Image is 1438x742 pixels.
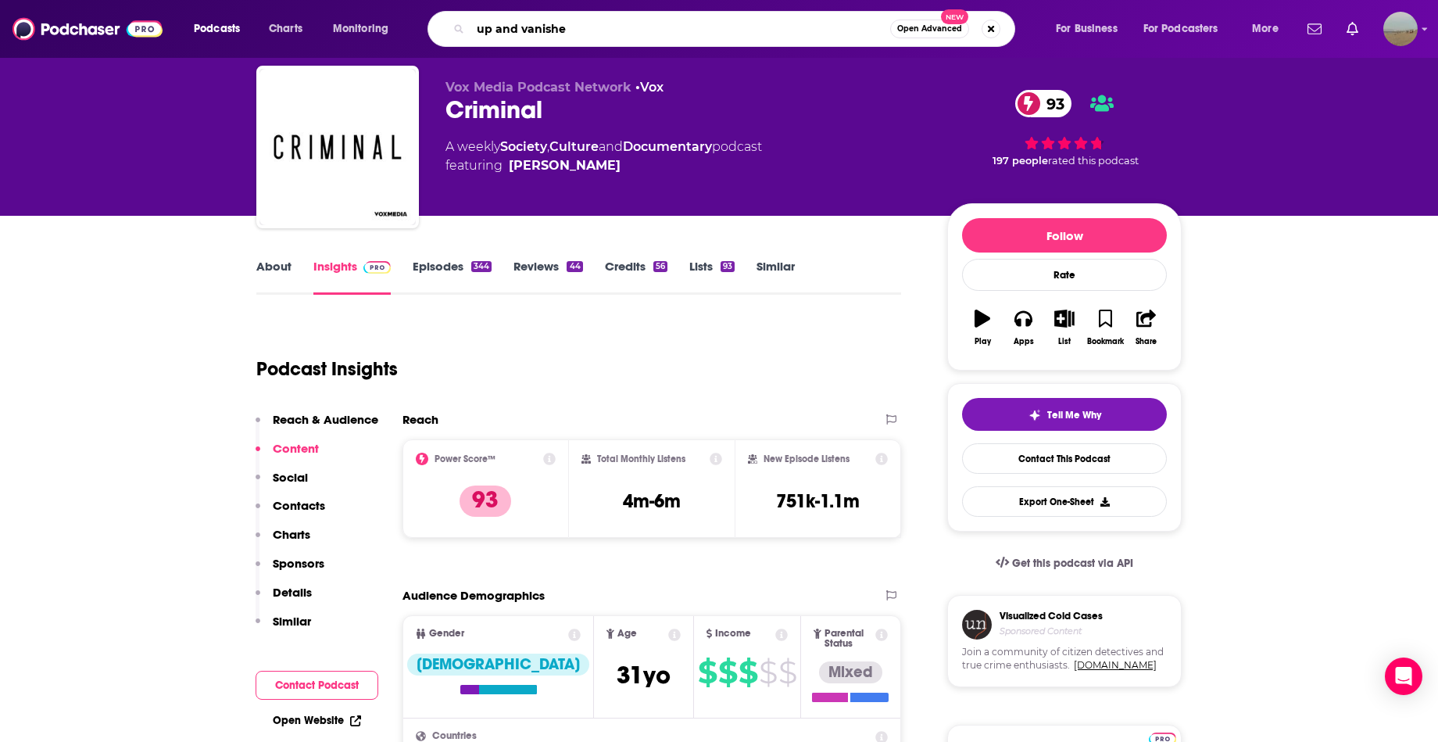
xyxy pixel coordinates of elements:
[435,453,495,464] h2: Power Score™
[825,629,873,649] span: Parental Status
[471,261,492,272] div: 344
[549,139,599,154] a: Culture
[698,660,717,685] span: $
[653,261,667,272] div: 56
[256,498,325,527] button: Contacts
[313,259,391,295] a: InsightsPodchaser Pro
[718,660,737,685] span: $
[1340,16,1365,42] a: Show notifications dropdown
[1133,16,1241,41] button: open menu
[413,259,492,295] a: Episodes344
[256,614,311,643] button: Similar
[983,544,1146,582] a: Get this podcast via API
[1048,155,1139,167] span: rated this podcast
[1003,299,1043,356] button: Apps
[256,357,398,381] h1: Podcast Insights
[635,80,664,95] span: •
[13,14,163,44] img: Podchaser - Follow, Share and Rate Podcasts
[1000,626,1103,636] h4: Sponsored Content
[897,25,962,33] span: Open Advanced
[460,486,511,517] p: 93
[1074,659,1157,671] a: [DOMAIN_NAME]
[445,138,762,175] div: A weekly podcast
[1087,337,1124,346] div: Bookmark
[1015,90,1072,117] a: 93
[1085,299,1125,356] button: Bookmark
[757,259,795,295] a: Similar
[962,218,1167,253] button: Follow
[993,155,1048,167] span: 197 people
[1383,12,1418,46] span: Logged in as shenderson
[962,646,1167,672] span: Join a community of citizen detectives and true crime enthusiasts.
[962,486,1167,517] button: Export One-Sheet
[1012,557,1133,570] span: Get this podcast via API
[947,595,1182,725] a: Visualized Cold CasesSponsored ContentJoin a community of citizen detectives and true crime enthu...
[1045,16,1137,41] button: open menu
[273,441,319,456] p: Content
[402,412,438,427] h2: Reach
[256,441,319,470] button: Content
[470,16,890,41] input: Search podcasts, credits, & more...
[256,412,378,441] button: Reach & Audience
[256,585,312,614] button: Details
[947,80,1182,177] div: 93 197 peoplerated this podcast
[1385,658,1422,695] div: Open Intercom Messenger
[402,588,545,603] h2: Audience Demographics
[183,16,260,41] button: open menu
[273,585,312,600] p: Details
[256,259,292,295] a: About
[1383,12,1418,46] button: Show profile menu
[1301,16,1328,42] a: Show notifications dropdown
[1136,337,1157,346] div: Share
[1241,16,1298,41] button: open menu
[597,453,685,464] h2: Total Monthly Listens
[256,527,310,556] button: Charts
[407,654,589,676] div: [DEMOGRAPHIC_DATA]
[975,337,991,346] div: Play
[429,629,464,639] span: Gender
[778,660,796,685] span: $
[1383,12,1418,46] img: User Profile
[1000,610,1103,622] h3: Visualized Cold Cases
[273,498,325,513] p: Contacts
[256,470,308,499] button: Social
[623,139,712,154] a: Documentary
[194,18,240,40] span: Podcasts
[513,259,582,295] a: Reviews44
[721,261,735,272] div: 93
[333,18,388,40] span: Monitoring
[1047,409,1101,421] span: Tell Me Why
[259,16,312,41] a: Charts
[617,660,671,690] span: 31 yo
[962,299,1003,356] button: Play
[273,556,324,571] p: Sponsors
[269,18,302,40] span: Charts
[500,139,547,154] a: Society
[1056,18,1118,40] span: For Business
[962,259,1167,291] div: Rate
[1058,337,1071,346] div: List
[363,261,391,274] img: Podchaser Pro
[617,629,637,639] span: Age
[432,731,477,741] span: Countries
[759,660,777,685] span: $
[689,259,735,295] a: Lists93
[273,470,308,485] p: Social
[1031,90,1072,117] span: 93
[776,489,860,513] h3: 751k-1.1m
[715,629,751,639] span: Income
[1044,299,1085,356] button: List
[256,671,378,700] button: Contact Podcast
[640,80,664,95] a: Vox
[259,69,416,225] img: Criminal
[605,259,667,295] a: Credits56
[445,156,762,175] span: featuring
[1252,18,1279,40] span: More
[739,660,757,685] span: $
[962,398,1167,431] button: tell me why sparkleTell Me Why
[273,527,310,542] p: Charts
[256,556,324,585] button: Sponsors
[623,489,681,513] h3: 4m-6m
[1014,337,1034,346] div: Apps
